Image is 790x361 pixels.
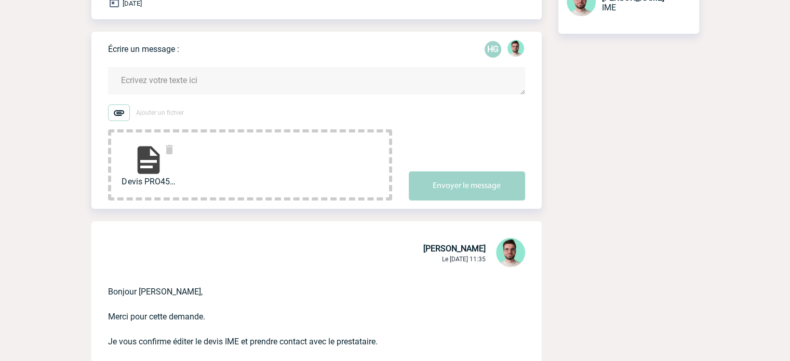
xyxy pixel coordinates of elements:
[423,244,486,253] span: [PERSON_NAME]
[442,256,486,263] span: Le [DATE] 11:35
[132,143,165,177] img: file-document.svg
[108,44,179,54] p: Écrire un message :
[507,40,524,57] img: 121547-2.png
[122,177,176,186] span: Devis PRO451578 CAPG...
[602,3,616,12] span: IME
[485,41,501,58] div: Héloïse GUICHON
[496,238,525,267] img: 121547-2.png
[507,40,524,59] div: Benjamin ROLAND
[136,109,184,116] span: Ajouter un fichier
[163,143,176,156] img: delete.svg
[409,171,525,200] button: Envoyer le message
[485,41,501,58] p: HG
